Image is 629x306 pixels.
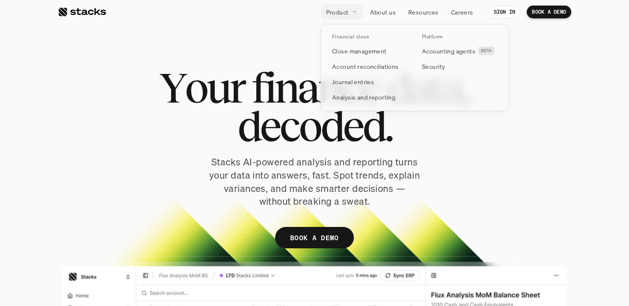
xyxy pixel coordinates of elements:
[365,4,401,20] a: About us
[327,59,412,74] a: Account reconciliations
[332,34,369,40] p: Financial close
[422,62,445,71] p: Security
[332,77,374,86] p: Journal entries
[489,6,521,18] a: SIGN IN
[260,107,279,145] span: e
[252,68,264,107] span: f
[385,107,392,145] span: .
[274,68,297,107] span: n
[527,6,571,18] a: BOOK A DEMO
[317,68,341,107] span: n
[417,59,502,74] a: Security
[532,9,566,15] p: BOOK A DEMO
[446,4,478,20] a: Careers
[332,47,387,56] p: Close management
[275,227,354,248] a: BOOK A DEMO
[264,68,274,107] span: i
[422,47,475,56] p: Accounting agents
[237,107,260,145] span: d
[327,43,412,59] a: Close management
[362,107,385,145] span: d
[343,107,362,145] span: e
[327,89,412,105] a: Analysis and reporting
[326,8,349,17] p: Product
[417,43,502,59] a: Accounting agentsBETA
[279,107,299,145] span: c
[299,107,320,145] span: o
[327,74,412,89] a: Journal entries
[408,8,439,17] p: Resources
[422,34,443,40] p: Platform
[320,107,343,145] span: d
[297,68,317,107] span: a
[451,8,473,17] p: Careers
[332,62,399,71] p: Account reconciliations
[185,68,207,107] span: o
[481,48,492,53] h2: BETA
[290,232,339,244] p: BOOK A DEMO
[160,68,185,107] span: Y
[332,93,395,102] p: Analysis and reporting
[229,68,244,107] span: r
[370,8,396,17] p: About us
[494,9,516,15] p: SIGN IN
[208,156,421,208] p: Stacks AI-powered analysis and reporting turns your data into answers, fast. Spot trends, explain...
[207,68,229,107] span: u
[403,4,444,20] a: Resources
